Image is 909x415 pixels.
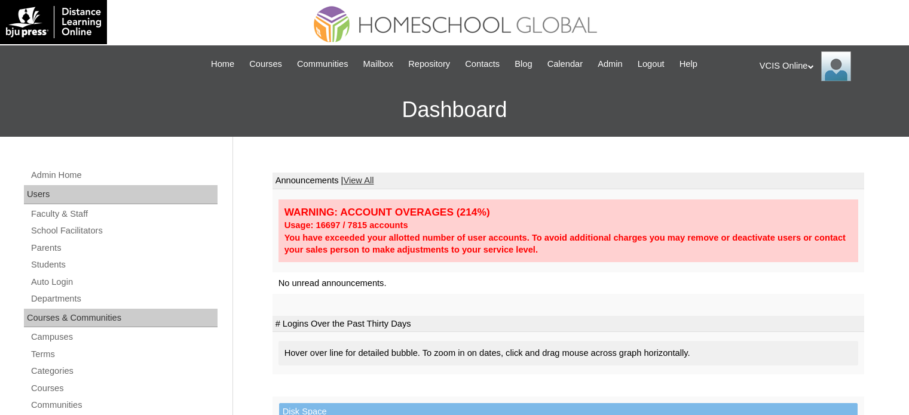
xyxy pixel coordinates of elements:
[465,57,500,71] span: Contacts
[30,330,218,345] a: Campuses
[674,57,703,71] a: Help
[515,57,532,71] span: Blog
[211,57,234,71] span: Home
[30,291,218,306] a: Departments
[357,57,400,71] a: Mailbox
[402,57,456,71] a: Repository
[638,57,665,71] span: Logout
[284,205,852,219] div: WARNING: ACCOUNT OVERAGES (214%)
[291,57,354,71] a: Communities
[363,57,394,71] span: Mailbox
[509,57,538,71] a: Blog
[30,347,218,362] a: Terms
[30,364,218,379] a: Categories
[541,57,589,71] a: Calendar
[284,232,852,256] div: You have exceeded your allotted number of user accounts. To avoid additional charges you may remo...
[760,51,897,81] div: VCIS Online
[243,57,288,71] a: Courses
[408,57,450,71] span: Repository
[30,223,218,238] a: School Facilitators
[821,51,851,81] img: VCIS Online Admin
[273,173,864,189] td: Announcements |
[24,309,218,328] div: Courses & Communities
[30,257,218,272] a: Students
[632,57,671,71] a: Logout
[30,398,218,413] a: Communities
[547,57,583,71] span: Calendar
[30,275,218,290] a: Auto Login
[592,57,629,71] a: Admin
[273,272,864,294] td: No unread announcements.
[205,57,240,71] a: Home
[30,207,218,222] a: Faculty & Staff
[278,341,858,365] div: Hover over line for detailed bubble. To zoom in on dates, click and drag mouse across graph horiz...
[680,57,697,71] span: Help
[249,57,282,71] span: Courses
[24,185,218,204] div: Users
[273,316,864,333] td: # Logins Over the Past Thirty Days
[6,6,101,38] img: logo-white.png
[297,57,348,71] span: Communities
[30,168,218,183] a: Admin Home
[459,57,506,71] a: Contacts
[284,220,408,230] strong: Usage: 16697 / 7815 accounts
[6,83,903,137] h3: Dashboard
[598,57,623,71] span: Admin
[30,381,218,396] a: Courses
[343,176,374,185] a: View All
[30,241,218,256] a: Parents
